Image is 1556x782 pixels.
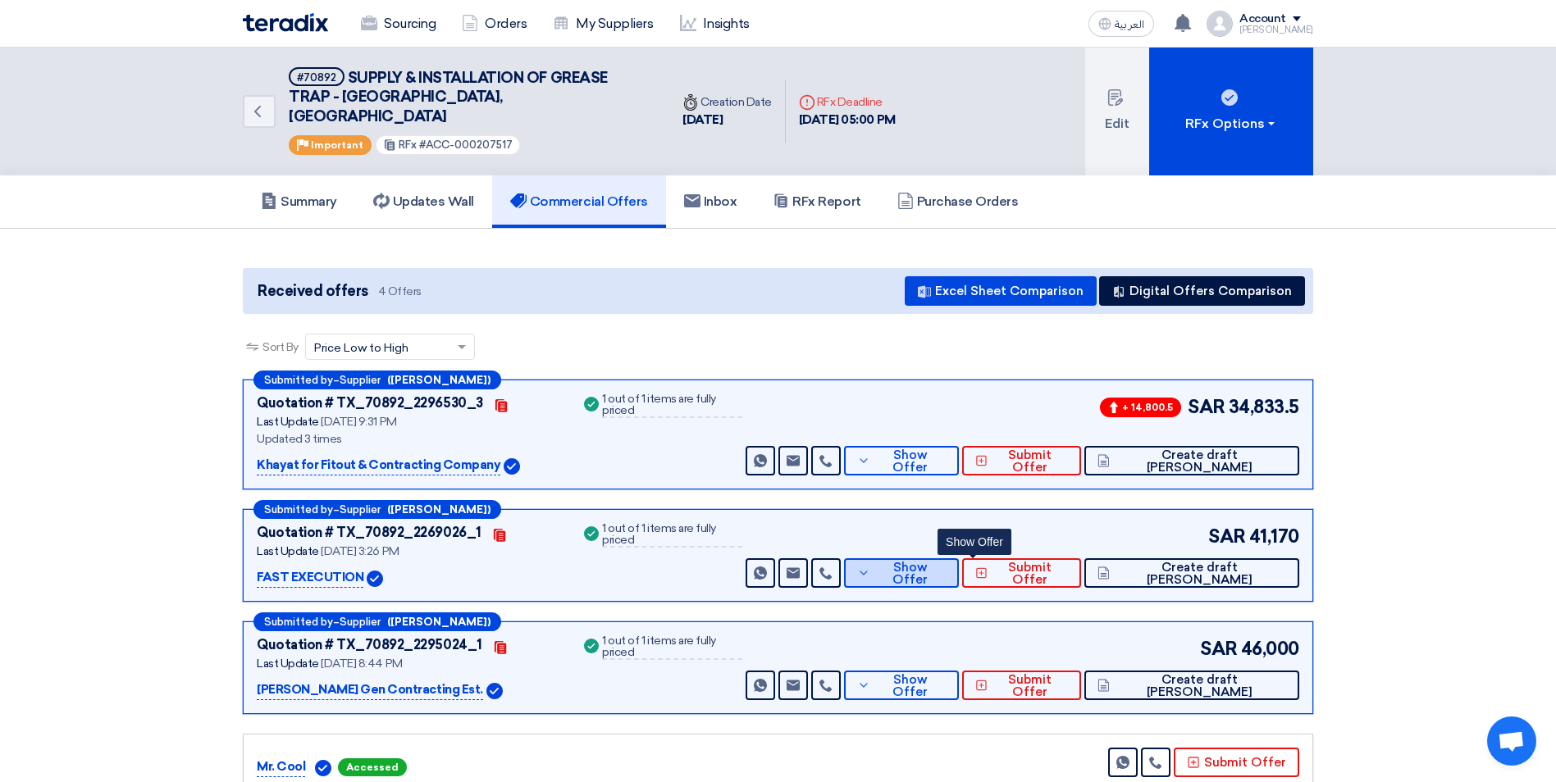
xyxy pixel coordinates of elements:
div: [DATE] [682,111,772,130]
img: Verified Account [504,458,520,475]
div: #70892 [297,72,336,83]
a: My Suppliers [540,6,666,42]
span: Show Offer [874,674,946,698]
a: Sourcing [348,6,449,42]
a: Purchase Orders [879,175,1037,228]
div: Updated 3 times [257,430,561,448]
p: FAST EXECUTION [257,568,363,588]
button: Excel Sheet Comparison [905,276,1097,306]
span: 46,000 [1241,635,1299,662]
span: العربية [1115,19,1144,30]
div: RFx Deadline [799,93,896,111]
b: ([PERSON_NAME]) [387,616,491,627]
a: Updates Wall [355,175,492,228]
button: Create draft [PERSON_NAME] [1084,446,1299,475]
button: Submit Offer [962,558,1081,588]
span: Create draft [PERSON_NAME] [1114,561,1286,586]
h5: Inbox [684,193,737,210]
div: 1 out of 1 items are fully priced [602,635,741,660]
p: [PERSON_NAME] Gen Contracting Est. [257,680,483,700]
div: Quotation # TX_70892_2269026_1 [257,523,481,543]
span: Last Update [257,657,319,671]
button: Edit [1085,48,1149,175]
div: 1 out of 1 items are fully priced [602,393,741,418]
div: [DATE] 05:00 PM [799,111,896,130]
button: Show Offer [844,671,959,700]
span: 41,170 [1249,523,1299,550]
h5: Purchase Orders [897,193,1019,210]
button: Submit Offer [962,671,1081,700]
a: Summary [243,175,355,228]
img: profile_test.png [1207,11,1233,37]
span: Submit Offer [992,449,1068,474]
button: Create draft [PERSON_NAME] [1084,671,1299,700]
div: – [253,371,501,389]
span: [DATE] 3:26 PM [321,544,399,558]
span: Submit Offer [992,561,1068,586]
span: Accessed [338,758,407,776]
p: Khayat for Fitout & Contracting Company [257,456,500,475]
span: Supplier [340,375,381,385]
span: [DATE] 9:31 PM [321,415,396,429]
h5: RFx Report [773,193,860,210]
button: العربية [1088,11,1154,37]
span: SAR [1188,393,1225,421]
span: Sort By [262,339,299,356]
h5: Summary [261,193,337,210]
img: Verified Account [315,760,331,776]
span: RFx [399,139,417,151]
div: – [253,612,501,631]
a: RFx Report [755,175,878,228]
a: Orders [449,6,540,42]
span: Important [311,139,363,151]
span: Supplier [340,504,381,515]
a: Open chat [1487,716,1536,766]
span: SAR [1200,635,1238,662]
div: Show Offer [938,529,1011,555]
button: Digital Offers Comparison [1099,276,1305,306]
img: Verified Account [486,683,503,699]
b: ([PERSON_NAME]) [387,375,491,385]
div: Quotation # TX_70892_2295024_1 [257,635,482,655]
span: 4 Offers [378,284,422,299]
span: Submit Offer [992,674,1068,698]
div: Account [1239,12,1286,26]
span: Last Update [257,415,319,429]
a: Commercial Offers [492,175,666,228]
h5: Updates Wall [373,193,474,210]
span: Received offers [258,280,368,302]
b: ([PERSON_NAME]) [387,504,491,515]
button: Show Offer [844,446,959,475]
span: #ACC-000207517 [419,139,513,151]
img: Teradix logo [243,13,328,32]
span: 34,833.5 [1229,393,1299,421]
span: Supplier [340,616,381,627]
p: Mr. Cool [257,757,305,777]
span: Show Offer [874,449,946,474]
span: Create draft [PERSON_NAME] [1114,674,1286,698]
div: [PERSON_NAME] [1239,25,1313,34]
span: Last Update [257,544,319,558]
div: Quotation # TX_70892_2296530_3 [257,393,483,413]
span: Submitted by [264,616,333,627]
button: Submit Offer [962,446,1081,475]
button: Create draft [PERSON_NAME] [1084,558,1299,588]
div: RFx Options [1185,114,1278,134]
span: SAR [1208,523,1246,550]
span: Submitted by [264,375,333,385]
span: [DATE] 8:44 PM [321,657,402,671]
span: Show Offer [874,561,946,586]
span: Create draft [PERSON_NAME] [1114,449,1286,474]
span: Price Low to High [314,339,408,357]
span: Submitted by [264,504,333,515]
button: RFx Options [1149,48,1313,175]
span: SUPPLY & INSTALLATION OF GREASE TRAP - [GEOGRAPHIC_DATA], [GEOGRAPHIC_DATA] [289,69,608,125]
h5: SUPPLY & INSTALLATION OF GREASE TRAP - JUBAIL MALL, JUBAIL [289,67,650,126]
button: Show Offer [844,558,959,588]
button: Submit Offer [1174,748,1299,777]
a: Inbox [666,175,755,228]
div: Creation Date [682,93,772,111]
span: + 14,800.5 [1100,398,1181,417]
h5: Commercial Offers [510,193,648,210]
div: 1 out of 1 items are fully priced [602,523,741,548]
